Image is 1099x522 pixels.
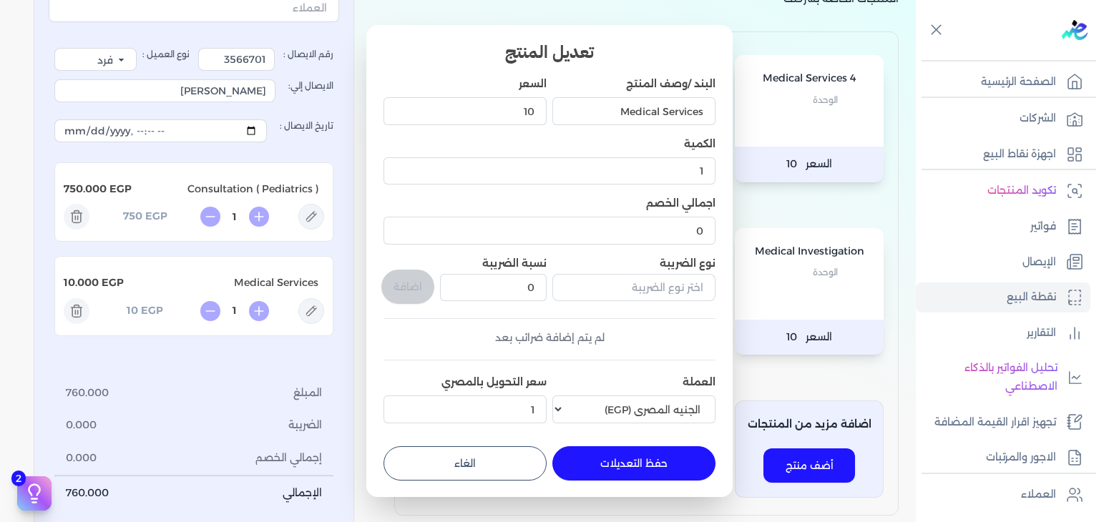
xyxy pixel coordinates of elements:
[552,256,715,271] label: نوع الضريبة
[683,375,715,388] label: العملة
[384,39,715,65] h3: تعديل المنتج
[552,274,715,307] button: اختر نوع الضريبة
[552,446,715,481] button: حفظ التعديلات
[552,274,715,301] input: اختر نوع الضريبة
[384,446,547,481] button: الغاء
[440,274,547,301] input: نسبة الضريبة
[384,97,547,124] input: السعر
[552,97,715,124] input: البند /وصف المنتج
[519,77,547,90] label: السعر
[684,137,715,150] label: الكمية
[441,375,547,388] label: سعر التحويل بالمصري
[626,77,715,90] label: البند /وصف المنتج
[646,197,715,210] label: اجمالي الخصم
[384,157,715,184] input: الكمية
[384,217,715,244] input: اجمالي الخصم
[384,395,547,423] input: سعر التحويل بالمصري
[482,257,547,270] label: نسبة الضريبة
[384,330,715,345] div: لم يتم إضافة ضرائب بعد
